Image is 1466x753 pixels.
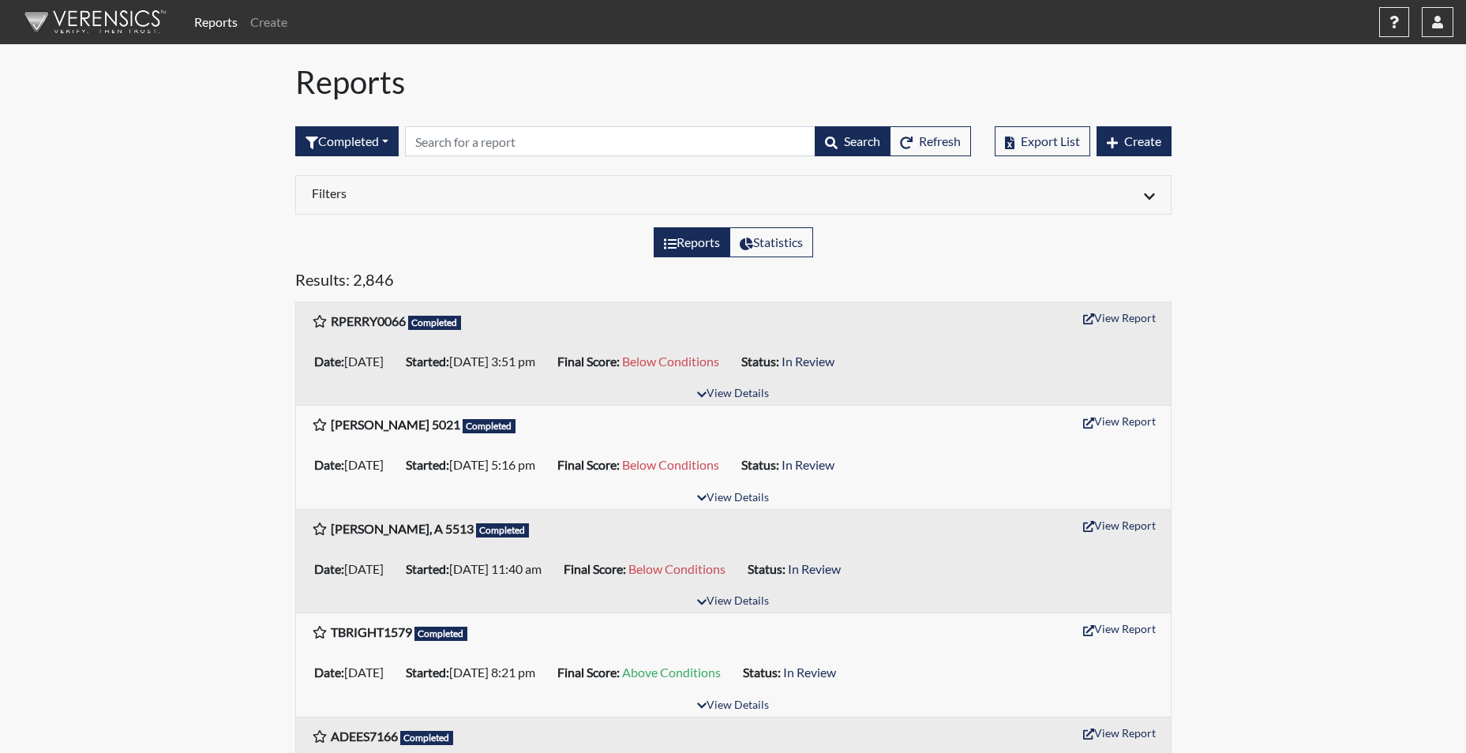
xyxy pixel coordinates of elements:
button: Refresh [890,126,971,156]
b: Status: [743,665,781,680]
b: Date: [314,561,344,576]
span: Below Conditions [628,561,726,576]
b: TBRIGHT1579 [331,624,412,639]
b: Date: [314,665,344,680]
li: [DATE] [308,349,399,374]
button: View Details [690,488,776,509]
span: In Review [782,457,834,472]
b: [PERSON_NAME], A 5513 [331,521,474,536]
span: Below Conditions [622,457,719,472]
h5: Results: 2,846 [295,270,1172,295]
b: Started: [406,665,449,680]
b: Status: [741,457,779,472]
b: Final Score: [564,561,626,576]
button: View Report [1076,409,1163,433]
b: Final Score: [557,665,620,680]
span: Refresh [919,133,961,148]
b: Final Score: [557,457,620,472]
li: [DATE] 5:16 pm [399,452,551,478]
li: [DATE] 11:40 am [399,556,557,582]
b: Started: [406,561,449,576]
li: [DATE] [308,556,399,582]
button: Completed [295,126,399,156]
span: Completed [463,419,516,433]
span: Completed [408,316,462,330]
span: Search [844,133,880,148]
button: View Report [1076,616,1163,641]
h6: Filters [312,185,722,200]
b: Final Score: [557,354,620,369]
input: Search by Registration ID, Interview Number, or Investigation Name. [405,126,815,156]
h1: Reports [295,63,1172,101]
button: View Details [690,591,776,613]
button: View Details [690,384,776,405]
span: Export List [1021,133,1080,148]
button: Create [1097,126,1172,156]
span: Above Conditions [622,665,721,680]
b: ADEES7166 [331,729,398,744]
b: Status: [741,354,779,369]
b: RPERRY0066 [331,313,406,328]
button: Export List [995,126,1090,156]
b: Date: [314,457,344,472]
b: Date: [314,354,344,369]
span: In Review [788,561,841,576]
span: Completed [414,627,468,641]
li: [DATE] [308,452,399,478]
b: Started: [406,457,449,472]
a: Create [244,6,294,38]
button: View Report [1076,305,1163,330]
label: View the list of reports [654,227,730,257]
div: Filter by interview status [295,126,399,156]
span: Below Conditions [622,354,719,369]
b: Status: [748,561,785,576]
button: View Details [690,695,776,717]
a: Reports [188,6,244,38]
div: Click to expand/collapse filters [300,185,1167,204]
li: [DATE] 8:21 pm [399,660,551,685]
span: Completed [476,523,530,538]
span: Create [1124,133,1161,148]
span: In Review [782,354,834,369]
li: [DATE] [308,660,399,685]
b: [PERSON_NAME] 5021 [331,417,460,432]
b: Started: [406,354,449,369]
li: [DATE] 3:51 pm [399,349,551,374]
span: Completed [400,731,454,745]
label: View statistics about completed interviews [729,227,813,257]
span: In Review [783,665,836,680]
button: View Report [1076,513,1163,538]
button: View Report [1076,721,1163,745]
button: Search [815,126,890,156]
